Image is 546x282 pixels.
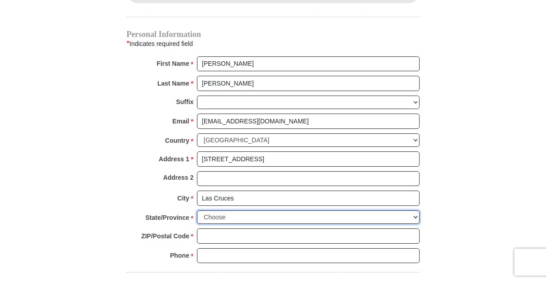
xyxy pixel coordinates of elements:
strong: Last Name [157,77,189,90]
strong: Email [173,115,189,127]
strong: Address 1 [159,153,189,165]
div: Indicates required field [127,38,420,50]
strong: State/Province [146,211,189,224]
strong: City [177,192,189,205]
strong: ZIP/Postal Code [141,230,189,242]
strong: Address 2 [163,171,194,184]
strong: First Name [157,57,189,70]
strong: Suffix [176,96,194,108]
strong: Phone [170,249,189,262]
strong: Country [165,134,189,147]
h4: Personal Information [127,31,420,38]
